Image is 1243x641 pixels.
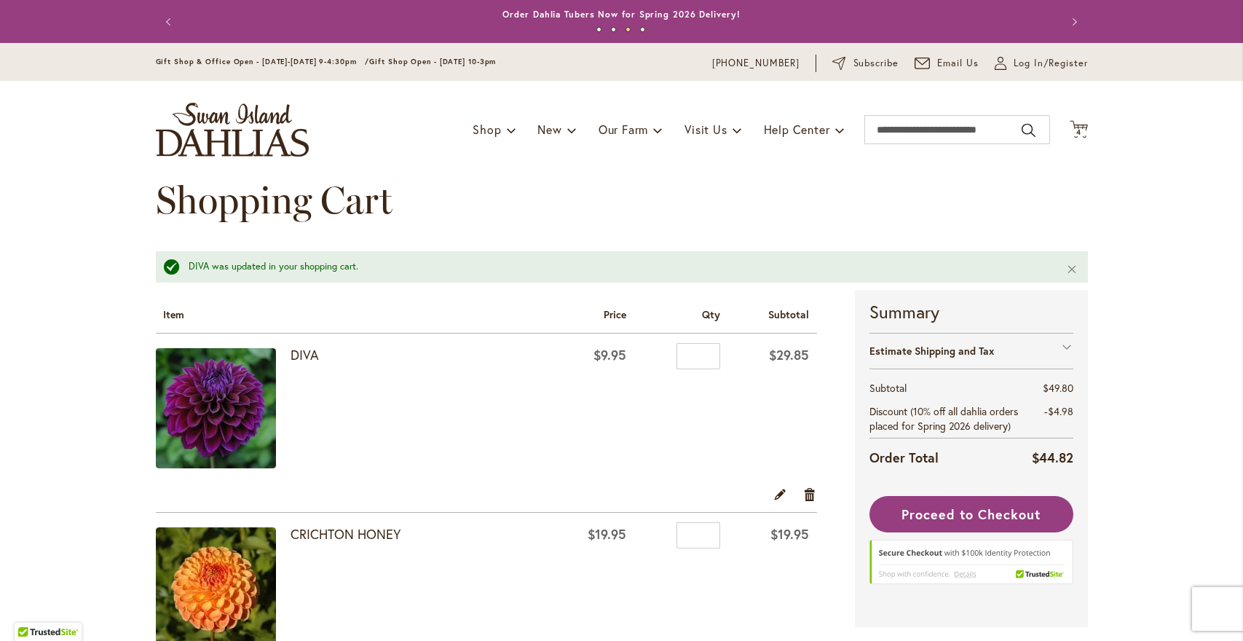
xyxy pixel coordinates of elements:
[537,122,561,137] span: New
[611,27,616,32] button: 2 of 4
[937,56,979,71] span: Email Us
[189,260,1044,274] div: DIVA was updated in your shopping cart.
[626,27,631,32] button: 3 of 4
[163,307,184,321] span: Item
[1070,120,1088,140] button: 4
[1014,56,1088,71] span: Log In/Register
[604,307,626,321] span: Price
[1059,7,1088,36] button: Next
[764,122,830,137] span: Help Center
[869,496,1073,532] button: Proceed to Checkout
[596,27,601,32] button: 1 of 4
[915,56,979,71] a: Email Us
[869,299,1073,324] strong: Summary
[156,348,276,468] img: DIVA
[869,377,1032,400] th: Subtotal
[869,404,1018,433] span: Discount (10% off all dahlia orders placed for Spring 2026 delivery)
[769,346,809,363] span: $29.85
[1076,127,1081,137] span: 4
[832,56,899,71] a: Subscribe
[156,57,370,66] span: Gift Shop & Office Open - [DATE]-[DATE] 9-4:30pm /
[156,7,185,36] button: Previous
[593,346,626,363] span: $9.95
[291,346,319,363] a: DIVA
[702,307,720,321] span: Qty
[1032,449,1073,466] span: $44.82
[853,56,899,71] span: Subscribe
[291,525,400,543] a: CRICHTON HONEY
[768,307,809,321] span: Subtotal
[599,122,648,137] span: Our Farm
[156,348,291,472] a: DIVA
[869,447,939,468] strong: Order Total
[473,122,501,137] span: Shop
[588,525,626,543] span: $19.95
[901,506,1040,523] span: Proceed to Checkout
[995,56,1088,71] a: Log In/Register
[11,589,52,630] iframe: Launch Accessibility Center
[640,27,645,32] button: 4 of 4
[156,103,309,157] a: store logo
[156,177,392,223] span: Shopping Cart
[869,344,994,358] strong: Estimate Shipping and Tax
[869,540,1073,591] div: TrustedSite Certified
[369,57,496,66] span: Gift Shop Open - [DATE] 10-3pm
[770,525,809,543] span: $19.95
[1043,381,1073,395] span: $49.80
[684,122,727,137] span: Visit Us
[502,9,740,20] a: Order Dahlia Tubers Now for Spring 2026 Delivery!
[712,56,800,71] a: [PHONE_NUMBER]
[1044,404,1073,418] span: -$4.98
